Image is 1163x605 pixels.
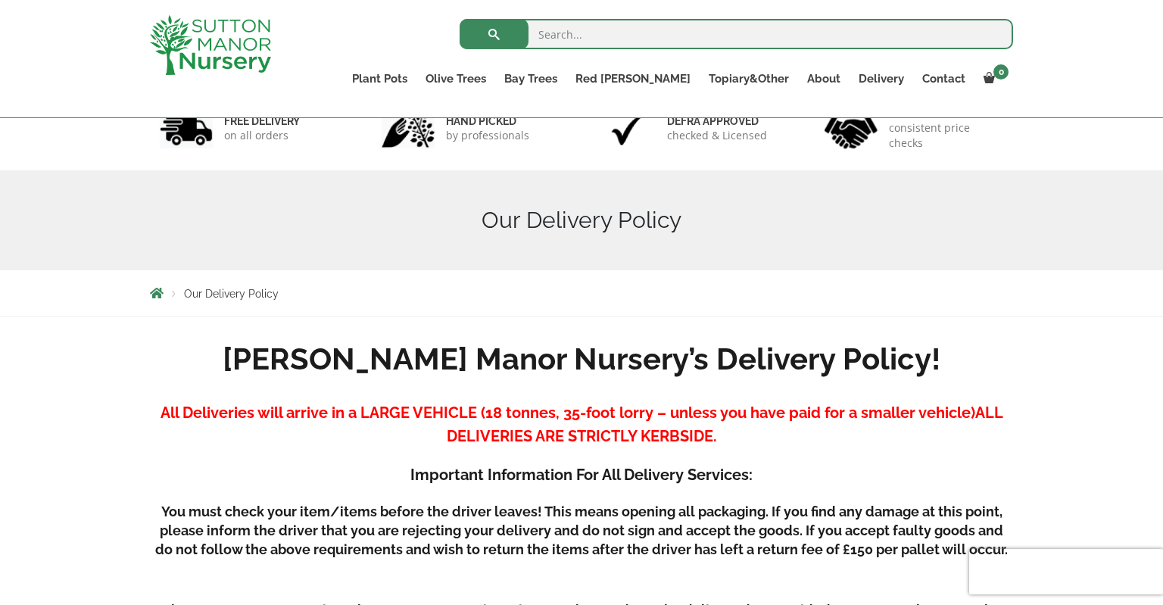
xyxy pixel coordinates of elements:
[343,68,416,89] a: Plant Pots
[889,120,1004,151] p: consistent price checks
[798,68,850,89] a: About
[667,128,767,143] p: checked & Licensed
[850,68,913,89] a: Delivery
[160,110,213,148] img: 1.jpg
[913,68,974,89] a: Contact
[446,128,529,143] p: by professionals
[161,404,975,422] strong: All Deliveries will arrive in a LARGE VEHICLE (18 tonnes, 35-foot lorry – unless you have paid fo...
[993,64,1009,80] span: 0
[224,128,300,143] p: on all orders
[382,110,435,148] img: 2.jpg
[223,341,940,376] strong: [PERSON_NAME] Manor Nursery’s Delivery Policy!
[460,19,1013,49] input: Search...
[150,287,1013,299] nav: Breadcrumbs
[224,114,300,128] h6: FREE DELIVERY
[566,68,700,89] a: Red [PERSON_NAME]
[974,68,1013,89] a: 0
[184,288,279,300] span: Our Delivery Policy
[416,68,495,89] a: Olive Trees
[700,68,798,89] a: Topiary&Other
[150,502,1013,559] h5: You must check your item/items before the driver leaves! This means opening all packaging. If you...
[495,68,566,89] a: Bay Trees
[150,207,1013,234] h1: Our Delivery Policy
[667,114,767,128] h6: Defra approved
[410,466,753,484] strong: Important Information For All Delivery Services:
[446,114,529,128] h6: hand picked
[825,106,878,152] img: 4.jpg
[969,549,1163,594] iframe: reCAPTCHA
[150,15,271,75] img: logo
[603,110,656,148] img: 3.jpg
